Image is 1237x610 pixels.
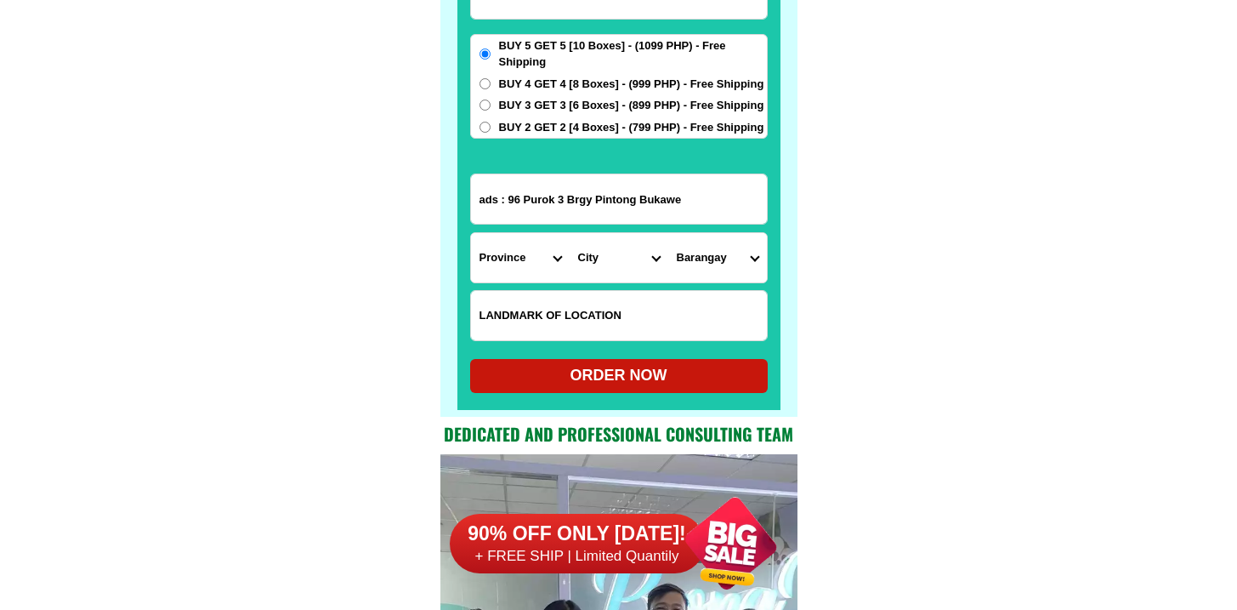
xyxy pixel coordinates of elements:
[470,364,768,387] div: ORDER NOW
[479,122,491,133] input: BUY 2 GET 2 [4 Boxes] - (799 PHP) - Free Shipping
[499,37,767,71] span: BUY 5 GET 5 [10 Boxes] - (1099 PHP) - Free Shipping
[471,233,570,282] select: Select province
[479,78,491,89] input: BUY 4 GET 4 [8 Boxes] - (999 PHP) - Free Shipping
[668,233,767,282] select: Select commune
[479,100,491,111] input: BUY 3 GET 3 [6 Boxes] - (899 PHP) - Free Shipping
[570,233,668,282] select: Select district
[499,76,764,93] span: BUY 4 GET 4 [8 Boxes] - (999 PHP) - Free Shipping
[471,291,767,340] input: Input LANDMARKOFLOCATION
[499,97,764,114] span: BUY 3 GET 3 [6 Boxes] - (899 PHP) - Free Shipping
[479,48,491,60] input: BUY 5 GET 5 [10 Boxes] - (1099 PHP) - Free Shipping
[450,547,705,566] h6: + FREE SHIP | Limited Quantily
[440,421,797,447] h2: Dedicated and professional consulting team
[471,174,767,224] input: Input address
[499,119,764,136] span: BUY 2 GET 2 [4 Boxes] - (799 PHP) - Free Shipping
[450,522,705,547] h6: 90% OFF ONLY [DATE]!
